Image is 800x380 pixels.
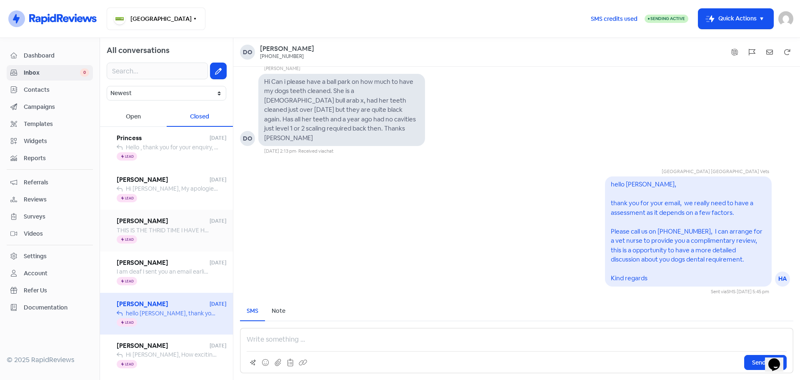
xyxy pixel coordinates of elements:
button: [GEOGRAPHIC_DATA] [107,8,205,30]
pre: Hi Can i please have a ball park on how much to have my dogs teeth cleaned. She is a [DEMOGRAPHIC... [264,78,417,142]
div: [DATE] 5:45 pm [737,288,769,295]
span: All conversations [107,45,170,55]
span: Videos [24,229,89,238]
span: Send SMS [752,358,779,367]
div: HA [775,272,790,287]
span: Lead [125,155,134,158]
div: SMS [247,307,258,315]
span: [PERSON_NAME] [117,341,210,351]
span: Lead [125,362,134,366]
div: [GEOGRAPHIC_DATA] [GEOGRAPHIC_DATA] Vets [629,168,769,177]
a: Surveys [7,209,93,224]
div: © 2025 RapidReviews [7,355,93,365]
iframe: chat widget [765,347,792,372]
span: [DATE] [210,217,226,225]
span: Widgets [24,137,89,146]
a: Sending Active [645,14,688,24]
span: 0 [80,68,89,77]
div: · Received via [296,148,333,155]
span: Surveys [24,212,89,221]
span: Refer Us [24,286,89,295]
span: Hello , thank you for your enquiry, As this is a specialist surgery, we would require a consultat... [126,143,729,151]
a: Campaigns [7,99,93,115]
span: Hi [PERSON_NAME], My apologies for the phone not working. I have just tried to give you a call if... [126,185,718,192]
span: Reviews [24,195,89,204]
span: Templates [24,120,89,128]
div: Do [240,45,255,60]
span: [DATE] [210,176,226,184]
span: [PERSON_NAME] [117,258,210,268]
a: Templates [7,116,93,132]
div: Open [100,107,167,127]
a: Referrals [7,175,93,190]
span: Inbox [24,68,80,77]
span: THIS IS THE THRID TIME I HAVE HAD TO ASK THIS PRACTICE TO REMOVE MY EMAILS FROM THE NEWSLETTERS A... [117,226,740,234]
span: Dashboard [24,51,89,60]
a: Inbox 0 [7,65,93,81]
a: Refer Us [7,283,93,298]
span: chat [324,148,333,154]
span: [DATE] [210,259,226,267]
a: SMS credits used [584,14,645,23]
span: Campaigns [24,103,89,111]
button: Show system messages [728,46,741,58]
span: Lead [125,321,134,324]
span: Lead [125,196,134,200]
pre: hello [PERSON_NAME], thank you for your email, we really need to have a assessment as it depends ... [611,180,764,282]
a: Documentation [7,300,93,315]
span: Lead [125,279,134,283]
a: Videos [7,226,93,242]
input: Search... [107,63,208,79]
span: SMS [727,289,735,294]
div: [PHONE_NUMBER] [260,53,304,60]
span: [PERSON_NAME] [117,299,210,309]
div: DO [240,131,255,146]
a: Reports [7,151,93,166]
span: Lead [125,238,134,241]
a: Widgets [7,133,93,149]
span: Contacts [24,86,89,94]
span: I am deaf I sent you an email earlier. I have 3 cats need a vet for yearly examination I am a sen... [117,268,591,275]
a: Reviews [7,192,93,207]
button: Mark as unread [763,46,776,58]
span: Sending Active [650,16,685,21]
a: Contacts [7,82,93,98]
a: Settings [7,249,93,264]
a: Account [7,266,93,281]
span: Documentation [24,303,89,312]
div: Closed [167,107,233,127]
span: Hi [PERSON_NAME], How exciting! I have just tried to give you a call, please give us a call back ... [126,351,722,358]
a: Dashboard [7,48,93,63]
span: [PERSON_NAME] [117,216,210,226]
span: [PERSON_NAME] [117,175,210,185]
button: Send SMS [744,355,787,370]
button: Mark as open [781,46,793,58]
img: User [778,11,793,26]
span: SMS credits used [591,15,637,23]
button: Quick Actions [698,9,773,29]
span: [DATE] [210,134,226,142]
span: Referrals [24,178,89,187]
span: Reports [24,154,89,163]
span: [DATE] [210,300,226,308]
span: Sent via · [711,289,737,294]
div: [PERSON_NAME] [264,65,425,74]
span: [DATE] [210,342,226,350]
a: [PERSON_NAME] [260,45,314,53]
div: Account [24,269,47,278]
div: Note [272,307,285,315]
span: Princess [117,133,210,143]
div: [DATE] 2:13 pm [264,148,296,155]
div: Settings [24,252,47,261]
button: Flag conversation [746,46,758,58]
